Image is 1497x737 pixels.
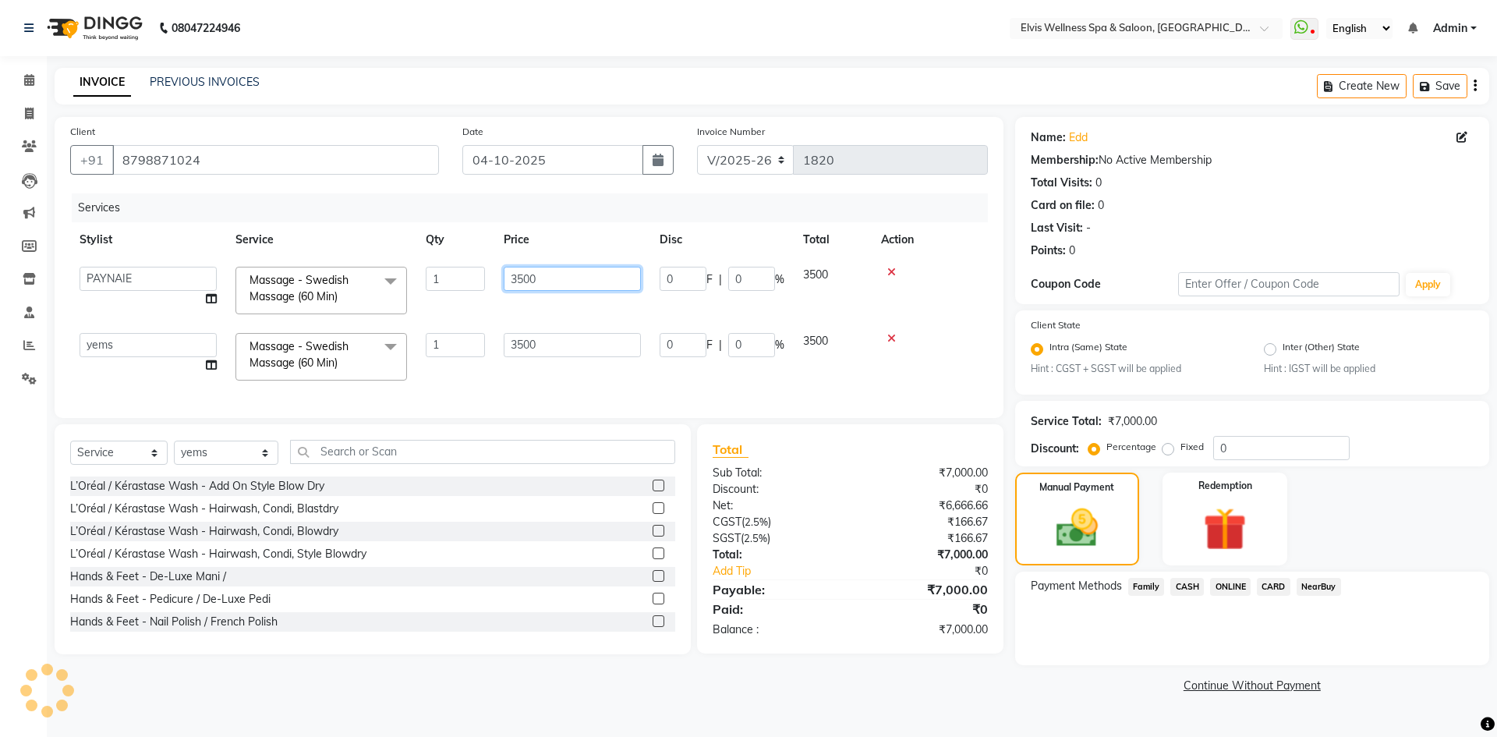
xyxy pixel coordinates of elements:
img: _gift.svg [1190,502,1260,556]
div: ₹7,000.00 [850,580,999,599]
a: x [338,289,345,303]
div: Last Visit: [1031,220,1083,236]
div: ₹7,000.00 [850,465,999,481]
div: Net: [701,498,850,514]
span: CARD [1257,578,1290,596]
th: Action [872,222,988,257]
div: Name: [1031,129,1066,146]
div: Total Visits: [1031,175,1092,191]
div: ₹6,666.66 [850,498,999,514]
div: Discount: [1031,441,1079,457]
span: SGST [713,531,741,545]
span: CASH [1170,578,1204,596]
div: ₹7,000.00 [1108,413,1157,430]
span: Admin [1433,20,1467,37]
label: Client [70,125,95,139]
label: Manual Payment [1039,480,1114,494]
input: Enter Offer / Coupon Code [1178,272,1400,296]
a: Add Tip [701,563,875,579]
div: - [1086,220,1091,236]
input: Search or Scan [290,440,675,464]
label: Redemption [1198,479,1252,493]
div: ( ) [701,530,850,547]
div: L’Oréal / Kérastase Wash - Hairwash, Condi, Style Blowdry [70,546,366,562]
th: Stylist [70,222,226,257]
span: | [719,271,722,288]
div: ₹166.67 [850,530,999,547]
div: Coupon Code [1031,276,1178,292]
span: 3500 [803,334,828,348]
a: Continue Without Payment [1018,678,1486,694]
span: Massage - Swedish Massage (60 Min) [249,339,349,370]
label: Invoice Number [697,125,765,139]
span: | [719,337,722,353]
div: Balance : [701,622,850,638]
a: x [338,356,345,370]
span: 2.5% [744,532,767,544]
b: 08047224946 [172,6,240,50]
div: Hands & Feet - Nail Polish / French Polish [70,614,278,630]
div: Services [72,193,1000,222]
div: Paid: [701,600,850,618]
span: Family [1128,578,1165,596]
div: ₹0 [875,563,999,579]
a: PREVIOUS INVOICES [150,75,260,89]
button: +91 [70,145,114,175]
th: Qty [416,222,494,257]
th: Total [794,222,872,257]
span: Total [713,441,748,458]
th: Disc [650,222,794,257]
div: L’Oréal / Kérastase Wash - Add On Style Blow Dry [70,478,324,494]
small: Hint : IGST will be applied [1264,362,1474,376]
small: Hint : CGST + SGST will be applied [1031,362,1240,376]
div: Hands & Feet - De-Luxe Mani / [70,569,226,585]
div: ₹0 [850,481,999,498]
div: ₹7,000.00 [850,622,999,638]
label: Fixed [1180,440,1204,454]
span: NearBuy [1297,578,1341,596]
div: L’Oréal / Kérastase Wash - Hairwash, Condi, Blowdry [70,523,338,540]
div: ( ) [701,514,850,530]
span: % [775,271,784,288]
label: Percentage [1106,440,1156,454]
div: ₹0 [850,600,999,618]
input: Search by Name/Mobile/Email/Code [112,145,439,175]
label: Date [462,125,483,139]
div: Discount: [701,481,850,498]
span: Payment Methods [1031,578,1122,594]
div: ₹166.67 [850,514,999,530]
span: CGST [713,515,741,529]
div: Points: [1031,243,1066,259]
span: % [775,337,784,353]
img: logo [40,6,147,50]
div: Membership: [1031,152,1099,168]
span: 3500 [803,268,828,282]
span: F [706,337,713,353]
a: Edd [1069,129,1088,146]
div: Payable: [701,580,850,599]
div: 0 [1098,197,1104,214]
div: Service Total: [1031,413,1102,430]
div: Total: [701,547,850,563]
label: Intra (Same) State [1049,340,1127,359]
th: Price [494,222,650,257]
span: F [706,271,713,288]
label: Client State [1031,318,1081,332]
div: Card on file: [1031,197,1095,214]
div: L’Oréal / Kérastase Wash - Hairwash, Condi, Blastdry [70,501,338,517]
a: INVOICE [73,69,131,97]
th: Service [226,222,416,257]
span: 2.5% [745,516,768,528]
div: 0 [1095,175,1102,191]
span: Massage - Swedish Massage (60 Min) [249,273,349,303]
div: Sub Total: [701,465,850,481]
div: No Active Membership [1031,152,1474,168]
div: 0 [1069,243,1075,259]
img: _cash.svg [1043,504,1111,551]
label: Inter (Other) State [1283,340,1360,359]
div: ₹7,000.00 [850,547,999,563]
button: Save [1413,74,1467,98]
button: Create New [1317,74,1407,98]
button: Apply [1406,273,1450,296]
span: ONLINE [1210,578,1251,596]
